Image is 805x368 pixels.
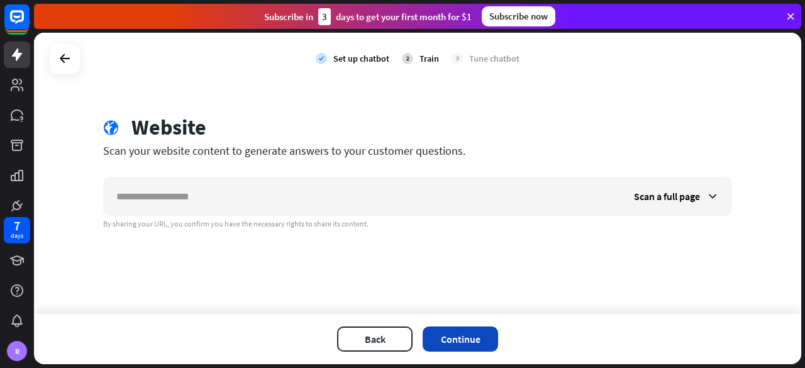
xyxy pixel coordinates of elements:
div: 3 [318,8,331,25]
div: 3 [452,53,463,64]
span: Scan a full page [634,190,700,203]
div: By sharing your URL, you confirm you have the necessary rights to share its content. [103,219,732,229]
button: Open LiveChat chat widget [10,5,48,43]
div: Subscribe in days to get your first month for $1 [264,8,472,25]
div: Scan your website content to generate answers to your customer questions. [103,143,732,158]
button: Back [337,326,413,352]
a: 7 days [4,217,30,243]
div: 2 [402,53,413,64]
div: days [11,231,23,240]
div: Subscribe now [482,6,555,26]
div: 7 [14,220,20,231]
div: Tune chatbot [469,53,519,64]
div: R [7,341,27,361]
div: Set up chatbot [333,53,389,64]
i: globe [103,120,119,136]
i: check [316,53,327,64]
div: Train [419,53,439,64]
button: Continue [423,326,498,352]
div: Website [131,114,206,140]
